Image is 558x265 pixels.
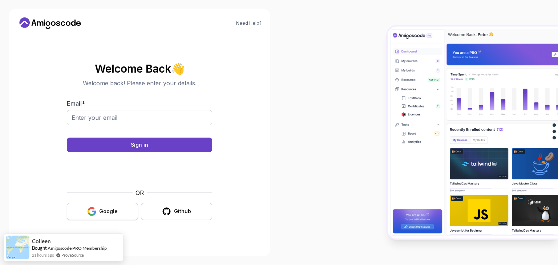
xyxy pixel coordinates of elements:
[67,63,212,74] h2: Welcome Back
[17,17,83,29] a: Home link
[67,138,212,152] button: Sign in
[67,100,85,107] label: Email *
[6,236,29,259] img: provesource social proof notification image
[131,141,148,148] div: Sign in
[32,238,51,244] span: Colleen
[171,63,185,74] span: 👋
[32,245,47,251] span: Bought
[67,203,138,220] button: Google
[32,252,54,258] span: 21 hours ago
[136,188,144,197] p: OR
[61,252,84,258] a: ProveSource
[48,245,107,251] a: Amigoscode PRO Membership
[236,20,262,26] a: Need Help?
[174,208,191,215] div: Github
[67,79,212,87] p: Welcome back! Please enter your details.
[388,26,558,238] img: Amigoscode Dashboard
[99,208,118,215] div: Google
[85,156,194,184] iframe: יישומון המכיל תיבת סימון עבור אתגר האבטחה hCaptcha
[67,110,212,125] input: Enter your email
[141,203,212,220] button: Github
